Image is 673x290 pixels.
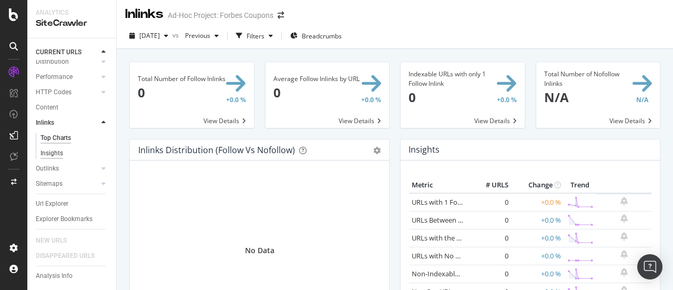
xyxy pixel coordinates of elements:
div: bell-plus [620,232,628,241]
td: +0.0 % [511,193,564,212]
div: Ad-Hoc Project: Forbes Coupons [168,10,273,21]
th: # URLS [469,177,511,193]
div: CURRENT URLS [36,47,81,58]
td: 0 [469,229,511,247]
div: bell-plus [620,268,628,276]
div: Outlinks [36,163,59,174]
td: 0 [469,265,511,283]
div: Open Intercom Messenger [637,254,662,279]
a: Sitemaps [36,178,98,189]
a: URLs with 1 Follow Inlink [412,197,489,207]
a: DISAPPEARED URLS [36,251,105,262]
div: No Data [245,245,274,256]
h4: Insights [409,143,440,157]
div: Top Charts [40,133,71,144]
div: Filters [247,32,264,41]
div: Analytics [36,8,108,17]
span: vs [172,31,181,39]
button: Breadcrumbs [286,27,346,44]
div: bell-plus [620,197,628,205]
button: Filters [232,27,277,44]
a: URLs with No Follow Inlinks [412,251,498,261]
a: CURRENT URLS [36,47,98,58]
td: 0 [469,193,511,212]
td: 0 [469,247,511,265]
div: Sitemaps [36,178,63,189]
div: Distribution [36,56,69,67]
div: bell-plus [620,250,628,258]
a: Top Charts [40,133,109,144]
div: Inlinks [125,5,164,23]
a: Url Explorer [36,198,109,209]
th: Change [511,177,564,193]
div: Performance [36,72,73,83]
div: Insights [40,148,63,159]
a: HTTP Codes [36,87,98,98]
div: HTTP Codes [36,87,72,98]
a: Inlinks [36,117,98,128]
th: Metric [409,177,469,193]
a: Insights [40,148,109,159]
button: Previous [181,27,223,44]
td: +0.0 % [511,211,564,229]
a: Analysis Info [36,271,109,282]
div: Explorer Bookmarks [36,214,93,225]
div: DISAPPEARED URLS [36,251,95,262]
a: Explorer Bookmarks [36,214,109,225]
div: Analysis Info [36,271,73,282]
a: URLs with the Same Anchor Text on Inlinks [412,233,545,243]
td: +0.0 % [511,229,564,247]
div: gear [373,147,381,154]
div: bell-plus [620,214,628,223]
a: Distribution [36,56,98,67]
a: Non-Indexable URLs with Follow Inlinks [412,269,535,278]
td: 0 [469,211,511,229]
div: Inlinks Distribution (Follow vs Nofollow) [138,145,295,155]
div: Inlinks [36,117,54,128]
div: NEW URLS [36,235,67,246]
span: 2025 Oct. 7th [139,31,160,40]
th: Trend [564,177,596,193]
td: +0.0 % [511,247,564,265]
button: [DATE] [125,27,172,44]
td: +0.0 % [511,265,564,283]
a: NEW URLS [36,235,77,246]
div: arrow-right-arrow-left [278,12,284,19]
a: Content [36,102,109,113]
a: Performance [36,72,98,83]
span: Breadcrumbs [302,32,342,41]
a: Outlinks [36,163,98,174]
div: Content [36,102,58,113]
div: Url Explorer [36,198,68,209]
span: Previous [181,31,210,40]
div: SiteCrawler [36,17,108,29]
a: URLs Between 2 and 5 Follow Inlinks [412,215,525,225]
